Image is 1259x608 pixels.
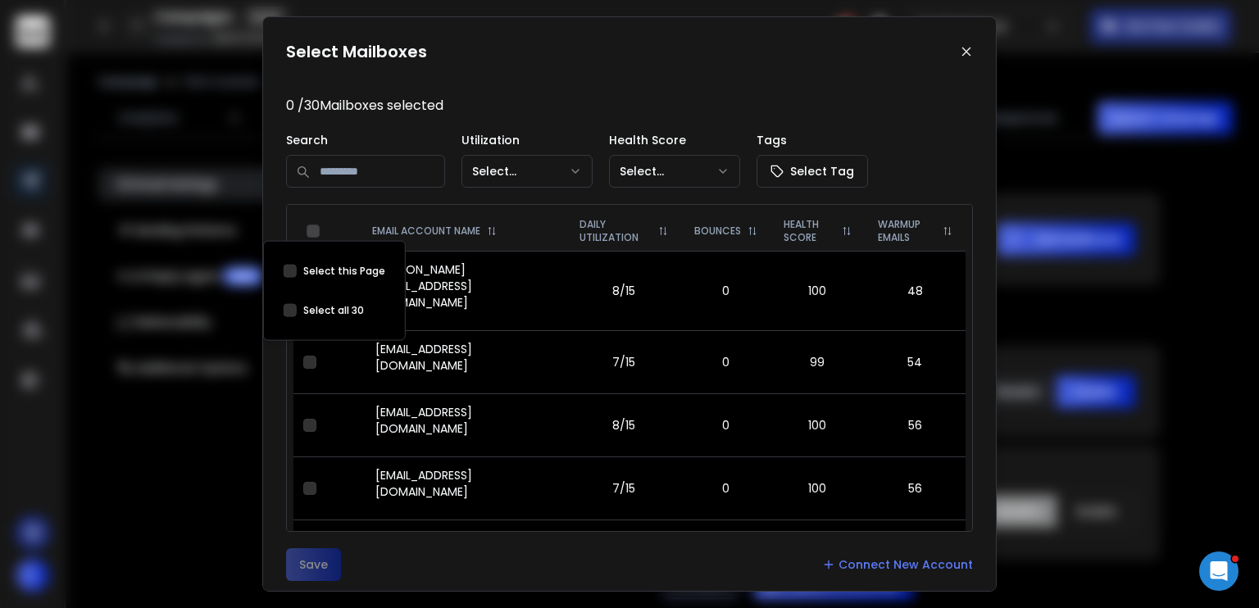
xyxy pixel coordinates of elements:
[303,304,364,317] label: Select all 30
[375,261,557,311] p: [PERSON_NAME][EMAIL_ADDRESS][DOMAIN_NAME]
[757,132,868,148] p: Tags
[566,520,681,583] td: 6/15
[461,155,593,188] button: Select...
[286,96,973,116] p: 0 / 30 Mailboxes selected
[865,393,966,456] td: 56
[375,404,557,437] p: [EMAIL_ADDRESS][DOMAIN_NAME]
[784,218,835,244] p: HEALTH SCORE
[770,251,865,330] td: 100
[694,225,741,238] p: BOUNCES
[566,393,681,456] td: 8/15
[691,417,761,433] p: 0
[770,330,865,393] td: 99
[691,480,761,497] p: 0
[566,251,681,330] td: 8/15
[461,132,593,148] p: Utilization
[286,132,445,148] p: Search
[757,155,868,188] button: Select Tag
[822,556,973,573] a: Connect New Account
[691,354,761,370] p: 0
[865,520,966,583] td: 57
[770,393,865,456] td: 100
[770,520,865,583] td: 100
[865,330,966,393] td: 54
[286,40,427,63] h1: Select Mailboxes
[609,155,740,188] button: Select...
[566,330,681,393] td: 7/15
[1199,551,1239,591] iframe: Intercom live chat
[372,225,553,238] div: EMAIL ACCOUNT NAME
[865,251,966,330] td: 48
[375,341,557,374] p: [EMAIL_ADDRESS][DOMAIN_NAME]
[375,467,557,500] p: [EMAIL_ADDRESS][DOMAIN_NAME]
[580,218,652,244] p: DAILY UTILIZATION
[865,456,966,520] td: 56
[609,132,740,148] p: Health Score
[878,218,936,244] p: WARMUP EMAILS
[375,530,557,563] p: [EMAIL_ADDRESS][DOMAIN_NAME]
[691,283,761,299] p: 0
[770,456,865,520] td: 100
[566,456,681,520] td: 7/15
[303,265,385,278] label: Select this Page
